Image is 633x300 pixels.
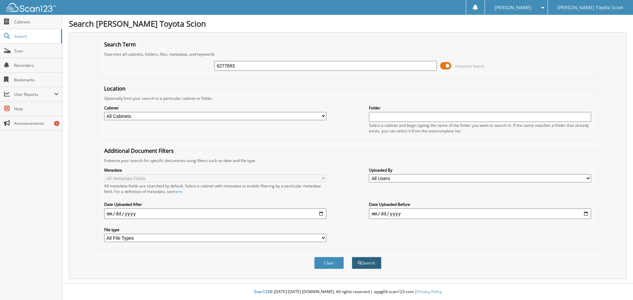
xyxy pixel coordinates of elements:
[14,77,59,83] span: Bookmarks
[104,105,326,111] label: Cabinet
[369,167,591,173] label: Uploaded By
[495,6,531,10] span: [PERSON_NAME]
[558,6,623,10] span: [PERSON_NAME] Toyota Scion
[14,48,59,54] span: Scan
[101,85,129,92] legend: Location
[14,63,59,68] span: Reminders
[104,208,326,219] input: start
[14,92,54,97] span: User Reports
[101,147,177,154] legend: Additional Document Filters
[173,189,182,194] a: here
[104,167,326,173] label: Metadata
[600,268,633,300] iframe: Chat Widget
[54,121,59,126] div: 6
[369,202,591,207] label: Date Uploaded Before
[104,202,326,207] label: Date Uploaded After
[352,257,381,269] button: Search
[101,158,595,163] div: Enhance your search for specific documents using filters such as date and file type.
[101,51,595,57] div: Searches all cabinets, folders, files, metadata, and keywords
[62,284,633,300] div: © [DATE]-[DATE] [DOMAIN_NAME]. All rights reserved | appg04-scan123-com |
[417,289,442,294] a: Privacy Policy
[314,257,344,269] button: Clear
[369,105,591,111] label: Folder
[369,123,591,134] div: Select a cabinet and begin typing the name of the folder you want to search in. If the name match...
[104,183,326,194] div: All metadata fields are searched by default. Select a cabinet with metadata to enable filtering b...
[14,19,59,25] span: Cabinets
[69,18,626,29] h1: Search [PERSON_NAME] Toyota Scion
[101,41,139,48] legend: Search Term
[369,208,591,219] input: end
[104,227,326,232] label: File type
[14,106,59,112] span: Help
[455,64,484,68] span: Advanced Search
[7,3,56,12] img: scan123-logo-white.svg
[14,34,58,39] span: Search
[254,289,270,294] span: Scan123
[14,121,59,126] span: Announcements
[101,95,595,101] div: Optionally limit your search to a particular cabinet or folder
